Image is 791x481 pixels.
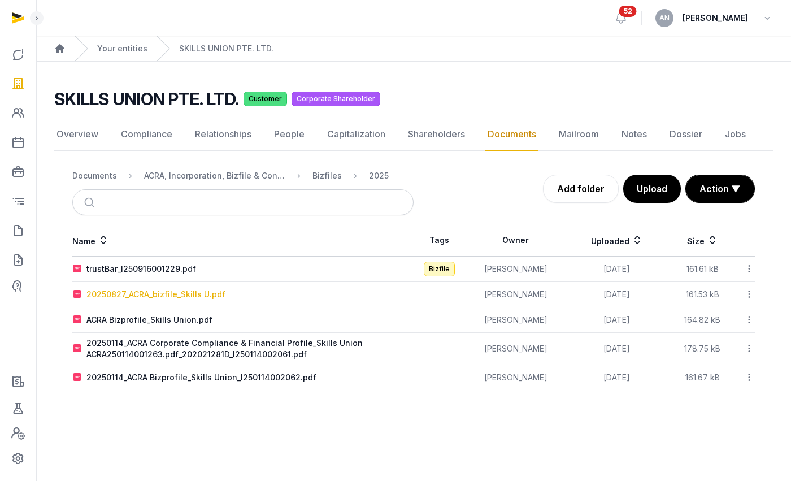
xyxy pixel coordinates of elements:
[72,170,117,181] div: Documents
[466,224,566,257] th: Owner
[485,118,538,151] a: Documents
[73,344,82,353] img: pdf.svg
[566,224,668,257] th: Uploaded
[119,118,175,151] a: Compliance
[77,190,104,215] button: Submit
[623,175,681,203] button: Upload
[668,333,737,365] td: 178.75 kB
[466,257,566,282] td: [PERSON_NAME]
[86,372,316,383] div: 20250114_ACRA Bizprofile_Skills Union_I250114002062.pdf
[667,118,705,151] a: Dossier
[54,89,239,109] h2: SKILLS UNION PTE. LTD.
[723,118,748,151] a: Jobs
[659,15,670,21] span: AN
[603,289,630,299] span: [DATE]
[325,118,388,151] a: Capitalization
[86,314,212,326] div: ACRA Bizprofile_Skills Union.pdf
[54,118,773,151] nav: Tabs
[414,224,466,257] th: Tags
[668,282,737,307] td: 161.53 kB
[557,118,601,151] a: Mailroom
[86,263,196,275] div: trustBar_I250916001229.pdf
[424,262,455,276] span: Bizfile
[668,365,737,391] td: 161.67 kB
[466,333,566,365] td: [PERSON_NAME]
[619,6,637,17] span: 52
[272,118,307,151] a: People
[97,43,147,54] a: Your entities
[73,373,82,382] img: pdf.svg
[619,118,649,151] a: Notes
[603,264,630,274] span: [DATE]
[73,290,82,299] img: pdf.svg
[244,92,287,106] span: Customer
[72,162,414,189] nav: Breadcrumb
[86,337,413,360] div: 20250114_ACRA Corporate Compliance & Financial Profile_Skills Union ACRA250114001263.pdf_20202128...
[292,92,380,106] span: Corporate Shareholder
[683,11,748,25] span: [PERSON_NAME]
[179,43,273,54] a: SKILLS UNION PTE. LTD.
[466,365,566,391] td: [PERSON_NAME]
[369,170,389,181] div: 2025
[668,224,737,257] th: Size
[73,315,82,324] img: pdf.svg
[466,307,566,333] td: [PERSON_NAME]
[686,175,754,202] button: Action ▼
[466,282,566,307] td: [PERSON_NAME]
[54,118,101,151] a: Overview
[603,315,630,324] span: [DATE]
[603,344,630,353] span: [DATE]
[668,307,737,333] td: 164.82 kB
[312,170,342,181] div: Bizfiles
[603,372,630,382] span: [DATE]
[73,265,82,274] img: pdf.svg
[144,170,285,181] div: ACRA, Incorporation, Bizfile & Constitution
[36,36,791,62] nav: Breadcrumb
[72,224,414,257] th: Name
[193,118,254,151] a: Relationships
[406,118,467,151] a: Shareholders
[655,9,673,27] button: AN
[543,175,619,203] a: Add folder
[86,289,225,300] div: 20250827_ACRA_bizfile_Skills U.pdf
[668,257,737,282] td: 161.61 kB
